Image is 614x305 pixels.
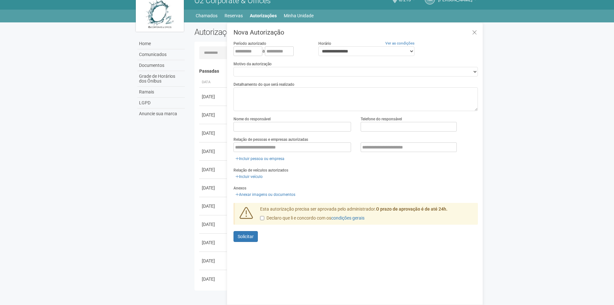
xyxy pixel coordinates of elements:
label: Motivo da autorização [233,61,272,67]
th: Data [199,77,228,88]
a: Incluir veículo [233,173,265,180]
button: Solicitar [233,231,258,242]
input: Declaro que li e concordo com oscondições gerais [260,216,264,220]
a: LGPD [137,98,185,108]
label: Relação de pessoas e empresas autorizadas [233,137,308,142]
a: Minha Unidade [284,11,314,20]
div: [DATE] [202,166,225,173]
a: condições gerais [331,215,364,221]
label: Anexos [233,185,246,191]
div: a [233,46,308,56]
div: [DATE] [202,239,225,246]
a: Chamados [196,11,217,20]
a: Ramais [137,87,185,98]
label: Horário [318,41,331,46]
a: Documentos [137,60,185,71]
label: Declaro que li e concordo com os [260,215,364,221]
label: Relação de veículos autorizados [233,167,288,173]
strong: O prazo de aprovação é de até 24h. [376,206,447,212]
a: Autorizações [250,11,277,20]
div: [DATE] [202,276,225,282]
div: [DATE] [202,112,225,118]
span: Solicitar [238,234,254,239]
label: Detalhamento do que será realizado [233,82,294,87]
a: Anuncie sua marca [137,108,185,119]
div: [DATE] [202,203,225,209]
div: [DATE] [202,130,225,136]
div: [DATE] [202,221,225,228]
h4: Passadas [199,69,474,74]
h2: Autorizações [194,27,332,37]
a: Home [137,38,185,49]
a: Ver as condições [385,41,414,45]
div: [DATE] [202,185,225,191]
a: Anexar imagens ou documentos [233,191,297,198]
a: Incluir pessoa ou empresa [233,155,286,162]
div: [DATE] [202,258,225,264]
a: Comunicados [137,49,185,60]
a: Reservas [225,11,243,20]
a: Grade de Horários dos Ônibus [137,71,185,87]
label: Período autorizado [233,41,266,46]
div: Esta autorização precisa ser aprovada pelo administrador. [255,206,478,225]
div: [DATE] [202,93,225,100]
label: Nome do responsável [233,116,271,122]
div: [DATE] [202,148,225,155]
h3: Nova Autorização [233,29,478,36]
label: Telefone do responsável [361,116,402,122]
